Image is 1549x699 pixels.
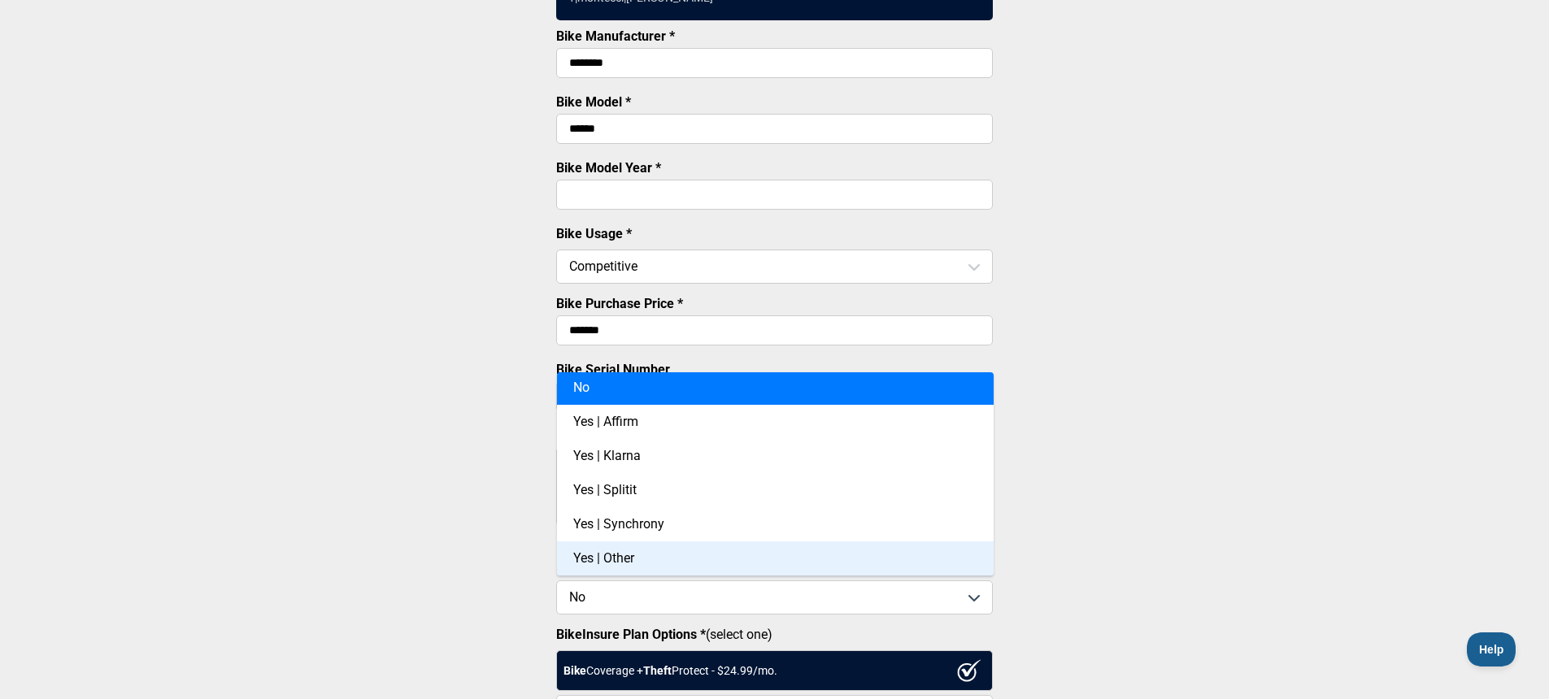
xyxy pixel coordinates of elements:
div: Yes | Synchrony [557,507,994,541]
label: Is The Bike Financed? * [556,557,694,572]
div: Yes | Klarna [557,439,994,473]
strong: Theft [643,664,672,677]
strong: BikeInsure Plan Options * [556,627,706,642]
label: Bike Serial Number [556,362,670,377]
label: Bike Model Year * [556,160,661,176]
div: No [557,371,994,405]
p: Please enter each non-stock bike accessory on a separate line [556,525,993,545]
div: Yes | Splitit [557,473,994,507]
div: Coverage + Protect - $ 24.99 /mo. [556,650,993,691]
div: Yes | Other [557,541,994,575]
div: Yes | Affirm [557,405,994,439]
iframe: Toggle Customer Support [1467,632,1516,666]
img: ux1sgP1Haf775SAghJI38DyDlYP+32lKFAAAAAElFTkSuQmCC [957,659,981,682]
label: Bike Manufacturer * [556,28,675,44]
label: (select one) [556,627,993,642]
label: Bike Model * [556,94,631,110]
label: List Bike Accessories [556,428,681,443]
strong: Bike [563,664,586,677]
label: Bike Purchase Price * [556,296,683,311]
label: Bike Usage * [556,226,632,241]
